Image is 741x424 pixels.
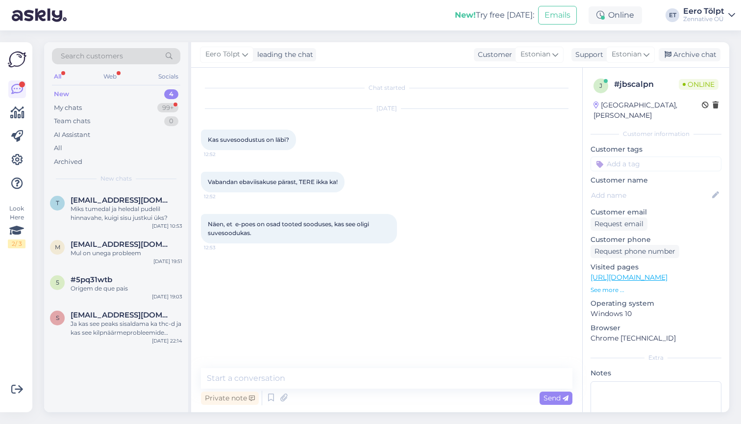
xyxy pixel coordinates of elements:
[679,79,718,90] span: Online
[253,50,313,60] div: leading the chat
[591,130,721,138] div: Customer information
[612,49,642,60] span: Estonian
[55,243,60,251] span: m
[591,273,667,282] a: [URL][DOMAIN_NAME]
[208,220,370,237] span: Näen, et e-poes on osad tooted sooduses, kas see oligi suvesoodukas.
[54,130,90,140] div: AI Assistant
[156,70,180,83] div: Socials
[591,353,721,362] div: Extra
[208,178,338,185] span: Vabandan ebaviisakuse pärast, TERE ikka ka!
[164,89,178,99] div: 4
[591,309,721,319] p: Windows 10
[614,79,679,90] div: # jbscalpn
[52,70,63,83] div: All
[455,9,534,21] div: Try free [DATE]:
[591,175,721,185] p: Customer name
[591,368,721,378] p: Notes
[54,143,62,153] div: All
[591,333,721,344] p: Chrome [TECHNICAL_ID]
[157,103,178,113] div: 99+
[520,49,550,60] span: Estonian
[8,239,25,248] div: 2 / 3
[591,323,721,333] p: Browser
[201,392,259,405] div: Private note
[8,50,26,69] img: Askly Logo
[152,337,182,344] div: [DATE] 22:14
[201,104,572,113] div: [DATE]
[591,235,721,245] p: Customer phone
[683,7,724,15] div: Eero Tölpt
[593,100,702,121] div: [GEOGRAPHIC_DATA], [PERSON_NAME]
[71,240,173,249] span: maris.okkas@mail.ee
[71,275,112,284] span: #5pq31wtb
[71,311,173,319] span: sailaputra@gmail.com
[543,394,568,402] span: Send
[591,245,679,258] div: Request phone number
[152,222,182,230] div: [DATE] 10:53
[71,249,182,258] div: Mul on unega probleem
[61,51,123,61] span: Search customers
[54,103,82,113] div: My chats
[71,196,173,205] span: tomsonruth@gmail.com
[56,279,59,286] span: 5
[538,6,577,25] button: Emails
[591,298,721,309] p: Operating system
[591,157,721,171] input: Add a tag
[591,286,721,294] p: See more ...
[71,205,182,222] div: Miks tumedal ja heledal pudelil hinnavahe, kuigi sisu justkui üks?
[591,144,721,155] p: Customer tags
[591,262,721,272] p: Visited pages
[659,48,720,61] div: Archive chat
[208,136,289,143] span: Kas suvesoodustus on läbi?
[204,244,241,251] span: 12:53
[101,70,119,83] div: Web
[599,82,602,89] span: j
[589,6,642,24] div: Online
[683,7,735,23] a: Eero TölptZennative OÜ
[571,50,603,60] div: Support
[54,157,82,167] div: Archived
[152,293,182,300] div: [DATE] 19:03
[205,49,240,60] span: Eero Tölpt
[591,190,710,201] input: Add name
[666,8,679,22] div: ET
[204,151,241,158] span: 12:52
[153,258,182,265] div: [DATE] 19:51
[591,217,647,231] div: Request email
[591,207,721,217] p: Customer email
[204,193,241,200] span: 12:52
[56,314,59,321] span: s
[100,174,132,183] span: New chats
[474,50,512,60] div: Customer
[56,199,59,207] span: t
[71,319,182,337] div: Ja kas see peaks sisaldama ka thc-d ja kas see kilpnäärmeprobleemide korral ka aitab?
[71,284,182,293] div: Origem de que pais
[164,116,178,126] div: 0
[201,83,572,92] div: Chat started
[455,10,476,20] b: New!
[8,204,25,248] div: Look Here
[54,89,69,99] div: New
[54,116,90,126] div: Team chats
[683,15,724,23] div: Zennative OÜ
